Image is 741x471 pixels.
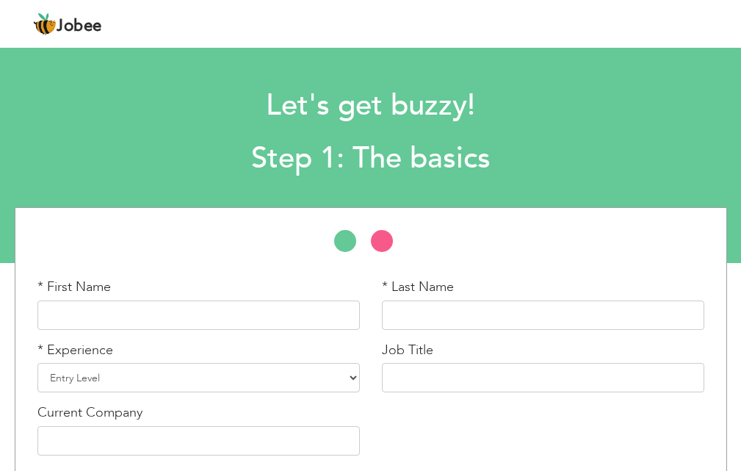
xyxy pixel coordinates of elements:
[37,403,142,423] label: Current Company
[37,278,111,297] label: * First Name
[57,18,102,35] span: Jobee
[33,12,57,36] img: jobee.io
[382,278,454,297] label: * Last Name
[251,140,491,178] h2: Step 1: The basics
[37,341,113,360] label: * Experience
[382,341,433,360] label: Job Title
[251,87,491,125] h1: Let's get buzzy!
